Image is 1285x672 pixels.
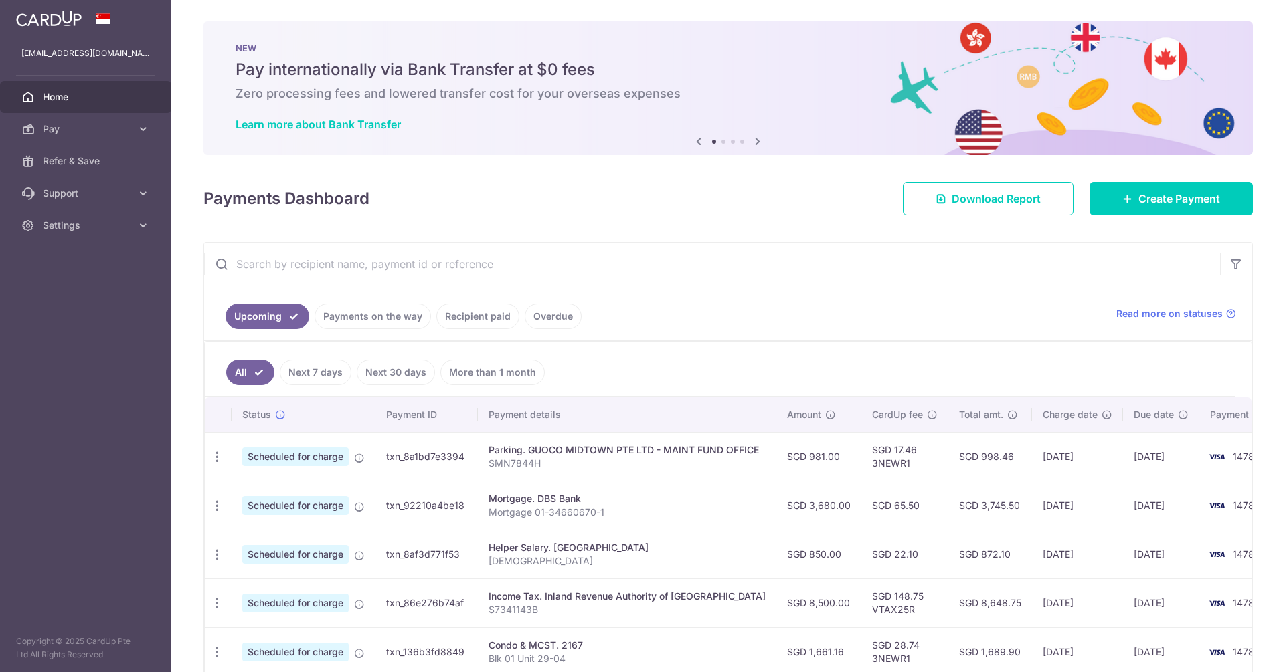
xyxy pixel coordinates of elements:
[226,304,309,329] a: Upcoming
[952,191,1041,207] span: Download Report
[903,182,1074,215] a: Download Report
[242,447,349,466] span: Scheduled for charge
[375,432,478,481] td: txn_8a1bd7e3394
[43,154,131,168] span: Refer & Save
[43,122,131,136] span: Pay
[1138,191,1220,207] span: Create Payment
[242,594,349,612] span: Scheduled for charge
[861,432,948,481] td: SGD 17.46 3NEWR1
[489,506,766,519] p: Mortgage 01-34660670-1
[1043,408,1098,421] span: Charge date
[787,408,821,421] span: Amount
[489,639,766,652] div: Condo & MCST. 2167
[375,578,478,627] td: txn_86e276b74af
[478,397,776,432] th: Payment details
[489,554,766,568] p: [DEMOGRAPHIC_DATA]
[1116,307,1236,320] a: Read more on statuses
[21,47,150,60] p: [EMAIL_ADDRESS][DOMAIN_NAME]
[776,481,861,530] td: SGD 3,680.00
[489,457,766,470] p: SMN7844H
[1032,481,1123,530] td: [DATE]
[357,360,435,385] a: Next 30 days
[861,481,948,530] td: SGD 65.50
[1116,307,1223,320] span: Read more on statuses
[1090,182,1253,215] a: Create Payment
[436,304,519,329] a: Recipient paid
[1032,432,1123,481] td: [DATE]
[1203,644,1230,660] img: Bank Card
[1134,408,1174,421] span: Due date
[1203,449,1230,465] img: Bank Card
[1203,595,1230,611] img: Bank Card
[440,360,545,385] a: More than 1 month
[315,304,431,329] a: Payments on the way
[948,481,1032,530] td: SGD 3,745.50
[203,187,369,211] h4: Payments Dashboard
[43,187,131,200] span: Support
[242,545,349,564] span: Scheduled for charge
[948,432,1032,481] td: SGD 998.46
[1123,432,1199,481] td: [DATE]
[375,481,478,530] td: txn_92210a4be18
[236,43,1221,53] p: NEW
[242,643,349,661] span: Scheduled for charge
[1233,499,1254,511] span: 1478
[1203,546,1230,562] img: Bank Card
[1233,548,1254,560] span: 1478
[204,243,1220,286] input: Search by recipient name, payment id or reference
[776,530,861,578] td: SGD 850.00
[16,11,82,27] img: CardUp
[948,578,1032,627] td: SGD 8,648.75
[489,492,766,506] div: Mortgage. DBS Bank
[280,360,351,385] a: Next 7 days
[1123,530,1199,578] td: [DATE]
[375,530,478,578] td: txn_8af3d771f53
[242,408,271,421] span: Status
[1233,646,1254,657] span: 1478
[872,408,923,421] span: CardUp fee
[1032,530,1123,578] td: [DATE]
[1032,578,1123,627] td: [DATE]
[861,578,948,627] td: SGD 148.75 VTAX25R
[1233,597,1254,608] span: 1478
[489,603,766,617] p: S7341143B
[1233,451,1254,462] span: 1478
[242,496,349,515] span: Scheduled for charge
[1123,578,1199,627] td: [DATE]
[375,397,478,432] th: Payment ID
[1203,497,1230,514] img: Bank Card
[226,360,274,385] a: All
[236,59,1221,80] h5: Pay internationally via Bank Transfer at $0 fees
[236,86,1221,102] h6: Zero processing fees and lowered transfer cost for your overseas expenses
[489,652,766,665] p: Blk 01 Unit 29-04
[776,578,861,627] td: SGD 8,500.00
[959,408,1003,421] span: Total amt.
[525,304,582,329] a: Overdue
[948,530,1032,578] td: SGD 872.10
[776,432,861,481] td: SGD 981.00
[203,21,1253,155] img: Bank transfer banner
[861,530,948,578] td: SGD 22.10
[489,590,766,603] div: Income Tax. Inland Revenue Authority of [GEOGRAPHIC_DATA]
[489,443,766,457] div: Parking. GUOCO MIDTOWN PTE LTD - MAINT FUND OFFICE
[1123,481,1199,530] td: [DATE]
[43,90,131,104] span: Home
[236,118,401,131] a: Learn more about Bank Transfer
[43,219,131,232] span: Settings
[489,541,766,554] div: Helper Salary. [GEOGRAPHIC_DATA]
